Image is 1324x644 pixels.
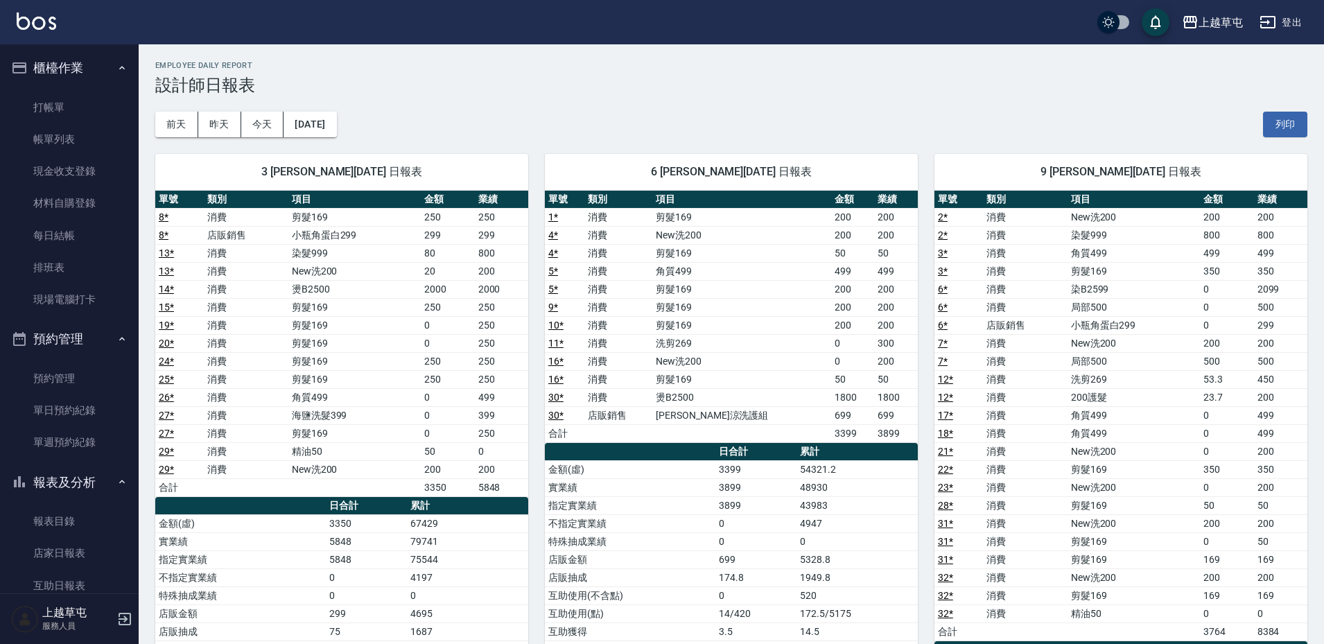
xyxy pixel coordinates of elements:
[421,406,474,424] td: 0
[831,262,875,280] td: 499
[983,280,1068,298] td: 消費
[6,537,133,569] a: 店家日報表
[983,226,1068,244] td: 消費
[831,388,875,406] td: 1800
[796,478,918,496] td: 48930
[1200,298,1253,316] td: 0
[288,280,421,298] td: 燙B2500
[288,406,421,424] td: 海鹽洗髮399
[831,191,875,209] th: 金額
[951,165,1291,179] span: 9 [PERSON_NAME][DATE] 日報表
[475,244,528,262] td: 800
[204,208,288,226] td: 消費
[584,244,652,262] td: 消費
[1200,550,1253,568] td: 169
[983,316,1068,334] td: 店販銷售
[652,406,831,424] td: [PERSON_NAME]涼洗護組
[1200,568,1253,586] td: 200
[42,606,113,620] h5: 上越草屯
[421,280,474,298] td: 2000
[1068,424,1201,442] td: 角質499
[584,334,652,352] td: 消費
[934,191,983,209] th: 單號
[204,442,288,460] td: 消費
[407,550,528,568] td: 75544
[584,191,652,209] th: 類別
[874,298,918,316] td: 200
[831,244,875,262] td: 50
[1254,532,1307,550] td: 50
[1254,316,1307,334] td: 299
[204,406,288,424] td: 消費
[545,191,584,209] th: 單號
[584,370,652,388] td: 消費
[983,352,1068,370] td: 消費
[561,165,901,179] span: 6 [PERSON_NAME][DATE] 日報表
[6,505,133,537] a: 報表目錄
[983,442,1068,460] td: 消費
[475,352,528,370] td: 250
[204,191,288,209] th: 類別
[545,424,584,442] td: 合計
[652,226,831,244] td: New洗200
[796,568,918,586] td: 1949.8
[155,550,326,568] td: 指定實業績
[155,112,198,137] button: 前天
[475,316,528,334] td: 250
[198,112,241,137] button: 昨天
[796,586,918,604] td: 520
[652,244,831,262] td: 剪髮169
[1068,262,1201,280] td: 剪髮169
[983,496,1068,514] td: 消費
[6,426,133,458] a: 單週預約紀錄
[326,532,407,550] td: 5848
[1068,406,1201,424] td: 角質499
[874,334,918,352] td: 300
[204,460,288,478] td: 消費
[1068,478,1201,496] td: New洗200
[652,316,831,334] td: 剪髮169
[1142,8,1169,36] button: save
[715,478,796,496] td: 3899
[6,92,133,123] a: 打帳單
[421,370,474,388] td: 250
[715,460,796,478] td: 3399
[288,442,421,460] td: 精油50
[831,298,875,316] td: 200
[715,532,796,550] td: 0
[874,208,918,226] td: 200
[1200,244,1253,262] td: 499
[288,262,421,280] td: New洗200
[155,604,326,623] td: 店販金額
[545,586,715,604] td: 互助使用(不含點)
[584,298,652,316] td: 消費
[983,208,1068,226] td: 消費
[715,496,796,514] td: 3899
[421,208,474,226] td: 250
[1200,280,1253,298] td: 0
[288,244,421,262] td: 染髮999
[204,370,288,388] td: 消費
[1200,352,1253,370] td: 500
[1254,244,1307,262] td: 499
[1200,226,1253,244] td: 800
[204,244,288,262] td: 消費
[326,568,407,586] td: 0
[1176,8,1248,37] button: 上越草屯
[1200,586,1253,604] td: 169
[831,406,875,424] td: 699
[983,460,1068,478] td: 消費
[288,316,421,334] td: 剪髮169
[11,605,39,633] img: Person
[983,388,1068,406] td: 消費
[831,424,875,442] td: 3399
[1254,478,1307,496] td: 200
[983,550,1068,568] td: 消費
[1254,370,1307,388] td: 450
[584,316,652,334] td: 消費
[6,252,133,284] a: 排班表
[204,280,288,298] td: 消費
[1068,244,1201,262] td: 角質499
[831,352,875,370] td: 0
[1200,424,1253,442] td: 0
